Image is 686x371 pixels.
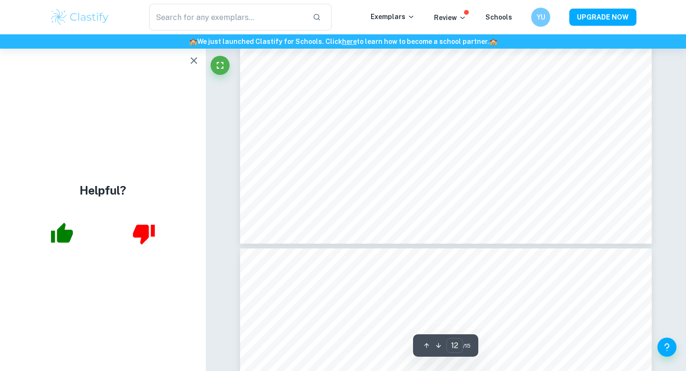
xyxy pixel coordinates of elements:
[531,8,550,27] button: YU
[485,13,512,21] a: Schools
[80,182,126,199] h4: Helpful?
[371,11,415,22] p: Exemplars
[149,4,305,31] input: Search for any exemplars...
[569,9,636,26] button: UPGRADE NOW
[189,38,197,45] span: 🏫
[463,341,471,350] span: / 15
[657,338,676,357] button: Help and Feedback
[535,12,546,22] h6: YU
[211,56,230,75] button: Fullscreen
[489,38,497,45] span: 🏫
[2,36,684,47] h6: We just launched Clastify for Schools. Click to learn how to become a school partner.
[50,8,110,27] img: Clastify logo
[342,38,357,45] a: here
[434,12,466,23] p: Review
